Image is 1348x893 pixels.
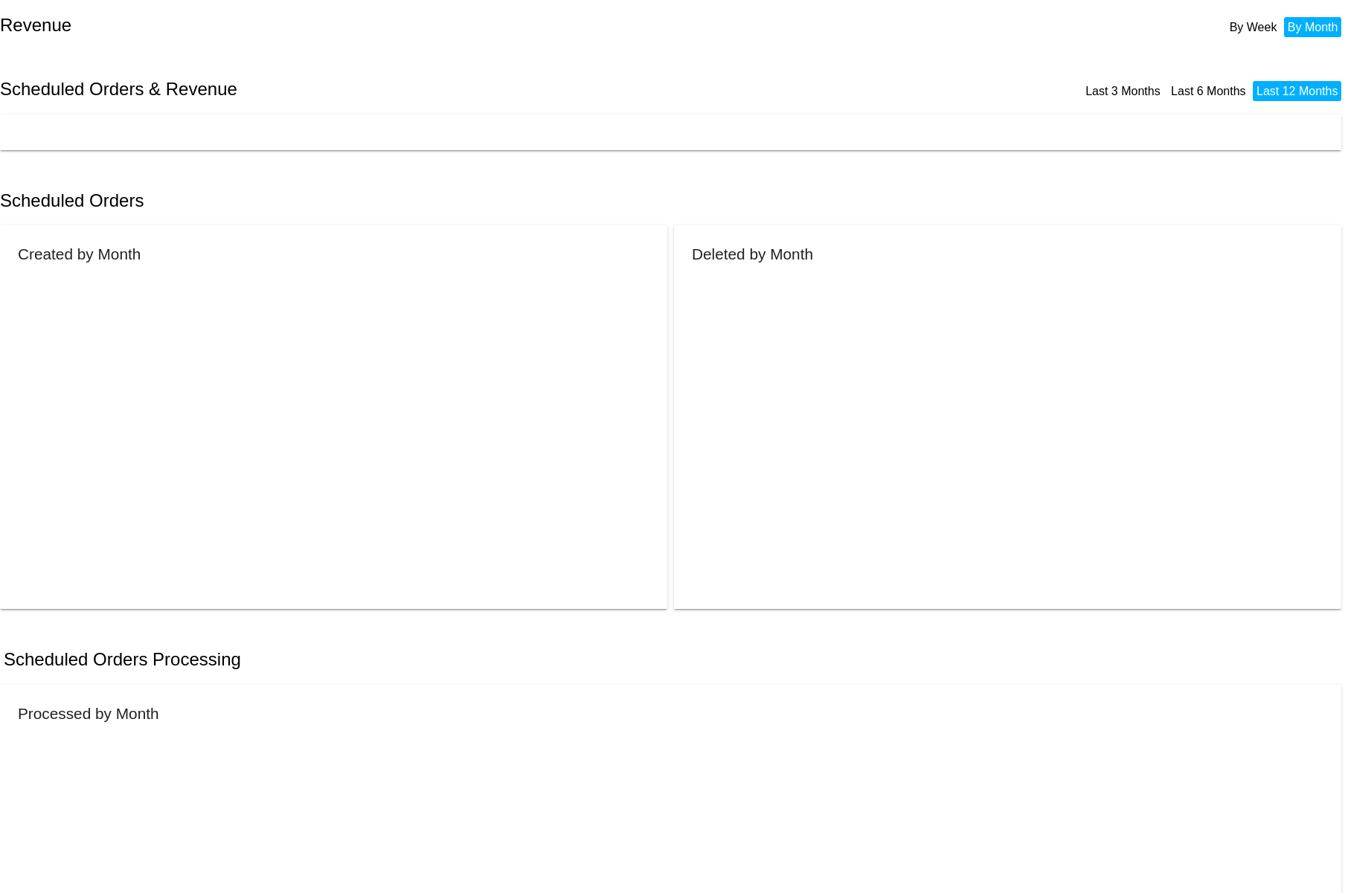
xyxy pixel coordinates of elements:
[692,245,813,262] h2: Deleted by Month
[1085,85,1161,97] a: Last 3 Months
[18,245,141,262] h2: Created by Month
[4,649,241,670] h2: Scheduled Orders Processing
[1256,85,1338,97] a: Last 12 Months
[18,705,159,722] h2: Processed by Month
[1284,17,1342,37] li: By Month
[1171,85,1246,97] a: Last 6 Months
[1226,17,1281,37] li: By Week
